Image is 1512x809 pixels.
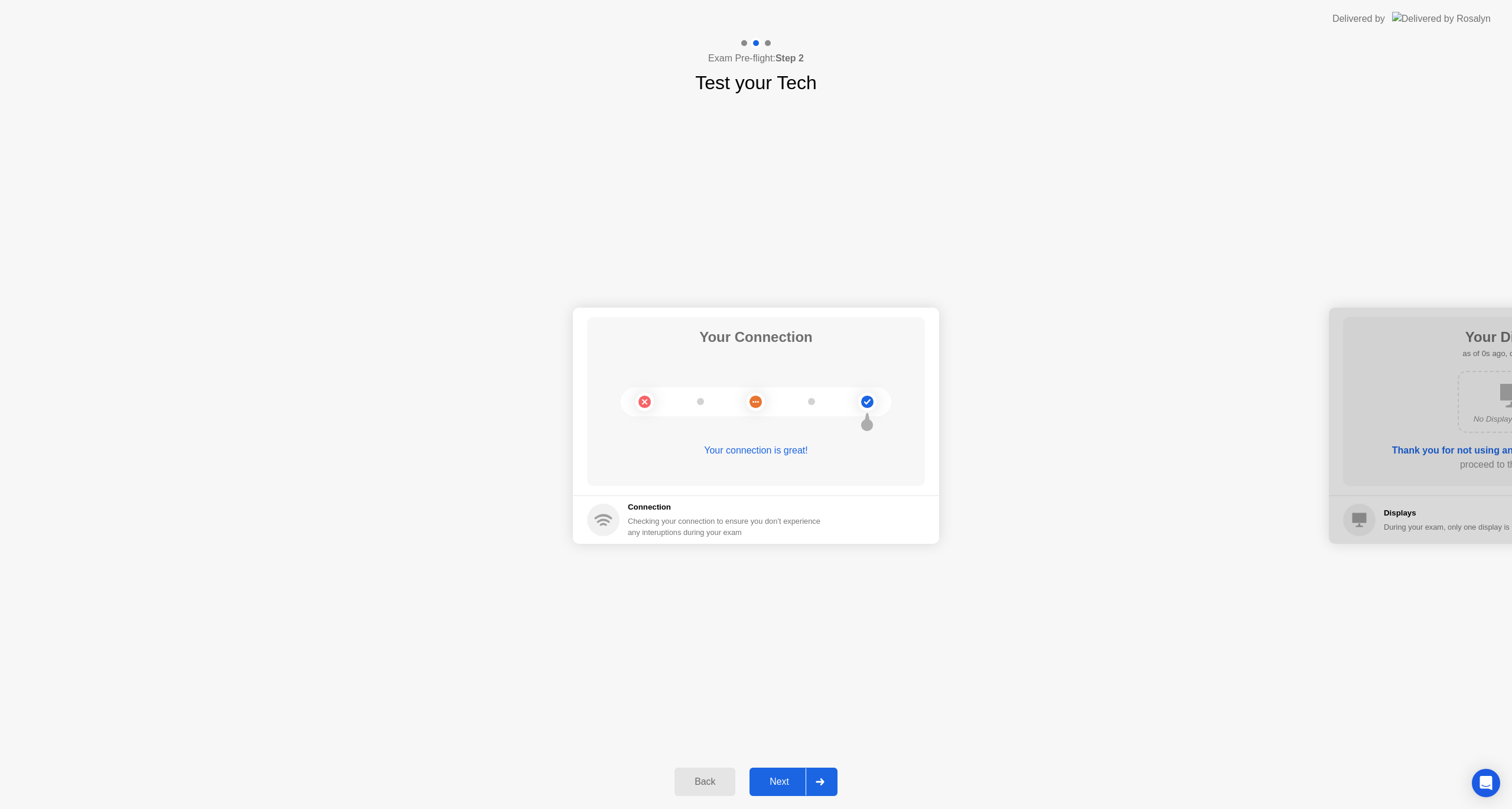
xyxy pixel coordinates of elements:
button: Back [674,768,735,796]
h5: Connection [628,501,827,513]
div: Your connection is great! [587,443,925,458]
div: Open Intercom Messenger [1472,769,1500,797]
div: Delivered by [1332,12,1385,26]
button: Next [750,768,838,796]
div: Back [678,777,732,787]
div: Checking your connection to ensure you don’t experience any interuptions during your exam [628,516,827,538]
h4: Exam Pre-flight: [708,51,804,66]
img: Delivered by Rosalyn [1392,12,1491,25]
b: Step 2 [775,53,804,63]
h1: Test your Tech [695,68,817,97]
h1: Your Connection [699,327,813,348]
div: Next [753,777,806,787]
